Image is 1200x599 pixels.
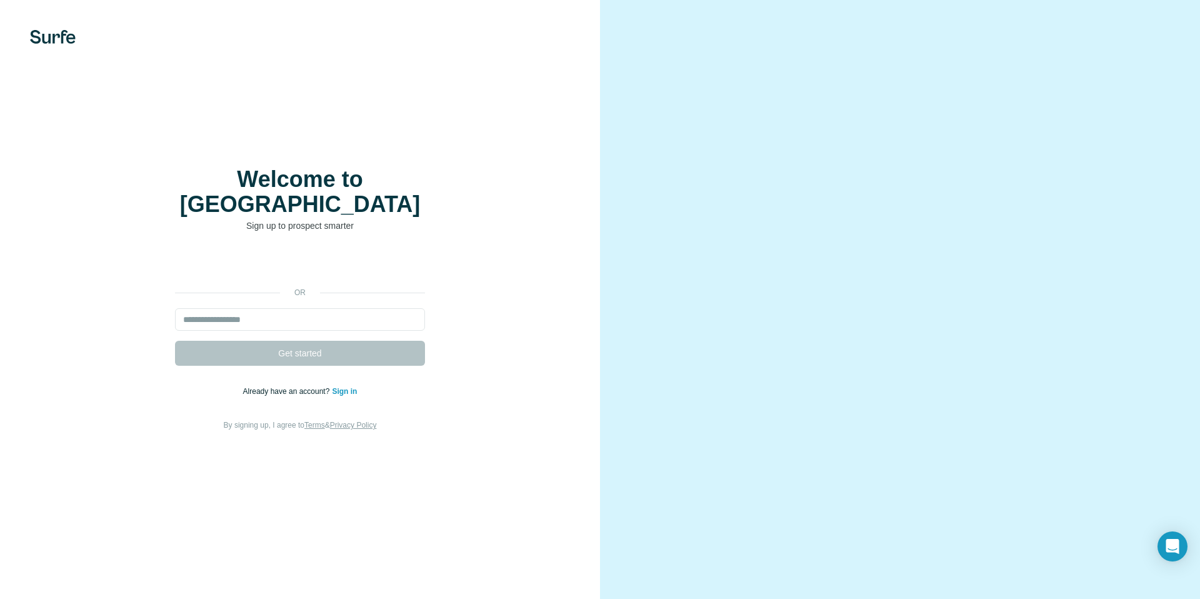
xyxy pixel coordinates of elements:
[330,421,377,430] a: Privacy Policy
[30,30,76,44] img: Surfe's logo
[1157,531,1187,561] div: Open Intercom Messenger
[304,421,325,430] a: Terms
[332,387,357,396] a: Sign in
[175,219,425,232] p: Sign up to prospect smarter
[169,251,431,278] iframe: Bouton "Se connecter avec Google"
[243,387,332,396] span: Already have an account?
[175,167,425,217] h1: Welcome to [GEOGRAPHIC_DATA]
[280,287,320,298] p: or
[224,421,377,430] span: By signing up, I agree to &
